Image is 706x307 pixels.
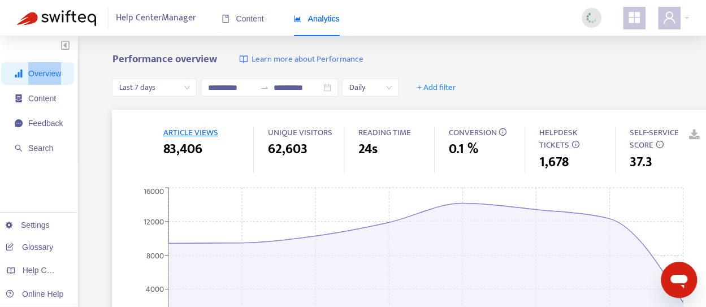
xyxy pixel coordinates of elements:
span: READING TIME [358,126,410,140]
a: Settings [6,220,50,230]
span: book [222,15,229,23]
span: 37.3 [629,152,652,172]
span: Help Centers [23,266,69,275]
span: to [260,83,269,92]
span: + Add filter [417,81,456,94]
span: 1,678 [539,152,568,172]
span: 62,603 [267,139,307,159]
span: user [662,11,676,24]
tspan: 8000 [146,249,164,262]
span: Content [222,14,264,23]
tspan: 4000 [146,283,164,296]
span: message [15,119,23,127]
span: SELF-SERVICE SCORE [629,126,678,153]
tspan: 12000 [144,215,164,228]
img: Swifteq [17,10,96,26]
span: Last 7 days [119,79,190,96]
b: Performance overview [112,50,216,68]
span: 0.1 % [448,139,478,159]
tspan: 16000 [144,184,164,197]
span: Overview [28,69,61,78]
span: HELPDESK TICKETS [539,126,577,153]
a: Learn more about Performance [239,53,363,66]
span: CONVERSION [448,126,496,140]
a: Online Help [6,289,63,299]
span: Content [28,94,56,103]
a: Glossary [6,243,53,252]
span: ARTICLE VIEWS [163,126,218,140]
span: 83,406 [163,139,202,159]
span: swap-right [260,83,269,92]
span: Search [28,144,53,153]
img: sync_loading.0b5143dde30e3a21642e.gif [584,11,599,25]
span: area-chart [293,15,301,23]
span: Feedback [28,119,63,128]
span: Analytics [293,14,340,23]
span: search [15,144,23,152]
span: Help Center Manager [116,7,196,29]
span: Daily [349,79,392,96]
span: signal [15,70,23,77]
span: UNIQUE VISITORS [267,126,332,140]
button: + Add filter [409,79,465,97]
span: appstore [627,11,641,24]
span: 24s [358,139,377,159]
span: Learn more about Performance [251,53,363,66]
iframe: メッセージングウィンドウの起動ボタン、進行中の会話 [661,262,697,298]
span: container [15,94,23,102]
img: image-link [239,55,248,64]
